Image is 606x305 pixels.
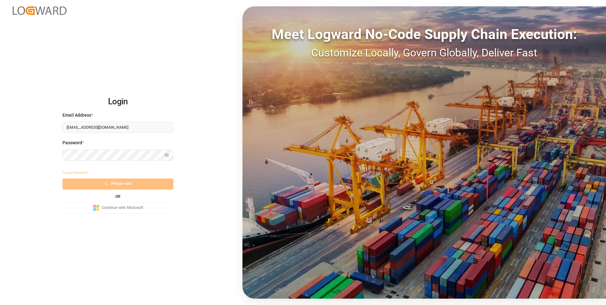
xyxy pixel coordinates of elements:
div: Customize Locally, Govern Globally, Deliver Fast [242,45,606,61]
span: Email Address [62,112,91,119]
img: Logward_new_orange.png [13,6,67,15]
span: Password [62,140,82,146]
div: Meet Logward No-Code Supply Chain Execution: [242,24,606,45]
h2: Login [62,92,173,112]
input: Enter your email [62,122,173,133]
small: OR [115,195,120,198]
